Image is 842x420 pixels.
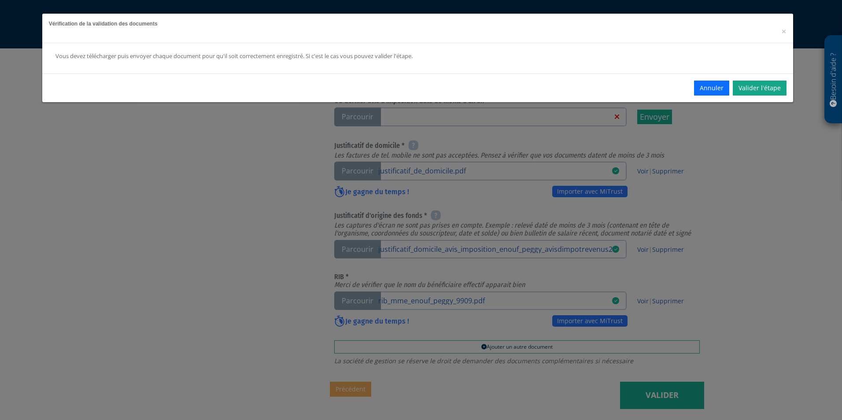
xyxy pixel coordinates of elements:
a: Valider l'étape [733,81,787,96]
button: Close [781,27,787,36]
h5: Vérification de la validation des documents [49,20,787,28]
p: Besoin d'aide ? [828,40,838,119]
button: Annuler [694,81,729,96]
div: Vous devez télécharger puis envoyer chaque document pour qu'il soit correctement enregistré. Si c... [55,52,635,60]
span: × [781,25,787,37]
